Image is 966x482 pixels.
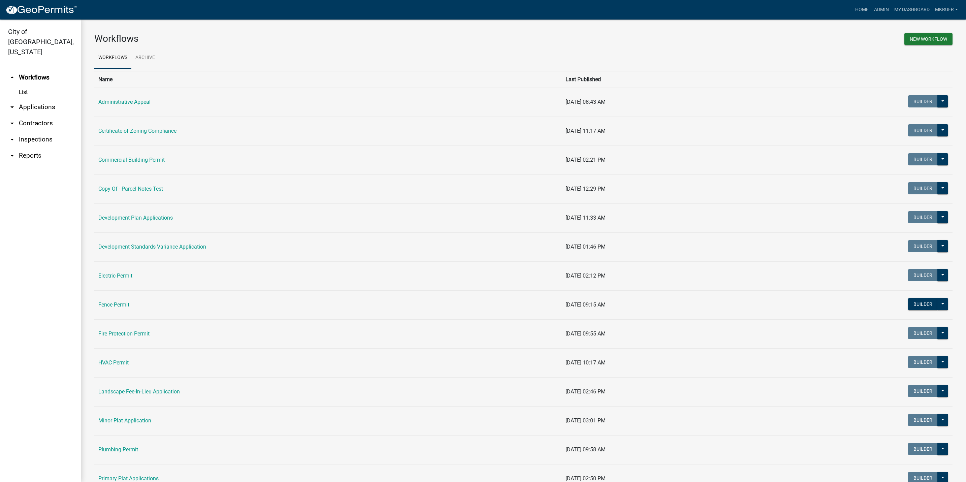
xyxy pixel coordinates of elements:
[8,152,16,160] i: arrow_drop_down
[566,417,606,424] span: [DATE] 03:01 PM
[94,47,131,69] a: Workflows
[908,327,938,339] button: Builder
[566,475,606,482] span: [DATE] 02:50 PM
[98,446,138,453] a: Plumbing Permit
[98,99,151,105] a: Administrative Appeal
[908,240,938,252] button: Builder
[8,103,16,111] i: arrow_drop_down
[98,244,206,250] a: Development Standards Variance Application
[98,128,176,134] a: Certificate of Zoning Compliance
[932,3,961,16] a: mkruer
[566,186,606,192] span: [DATE] 12:29 PM
[94,33,518,44] h3: Workflows
[98,186,163,192] a: Copy Of - Parcel Notes Test
[908,385,938,397] button: Builder
[566,244,606,250] span: [DATE] 01:46 PM
[98,388,180,395] a: Landscape Fee-In-Lieu Application
[8,73,16,82] i: arrow_drop_up
[98,359,129,366] a: HVAC Permit
[566,157,606,163] span: [DATE] 02:21 PM
[852,3,871,16] a: Home
[131,47,159,69] a: Archive
[8,135,16,143] i: arrow_drop_down
[566,128,606,134] span: [DATE] 11:17 AM
[908,211,938,223] button: Builder
[908,95,938,107] button: Builder
[566,330,606,337] span: [DATE] 09:55 AM
[908,182,938,194] button: Builder
[908,269,938,281] button: Builder
[871,3,892,16] a: Admin
[908,356,938,368] button: Builder
[98,475,159,482] a: Primary Plat Applications
[98,330,150,337] a: Fire Protection Permit
[566,388,606,395] span: [DATE] 02:46 PM
[8,119,16,127] i: arrow_drop_down
[98,301,129,308] a: Fence Permit
[98,215,173,221] a: Development Plan Applications
[908,298,938,310] button: Builder
[98,157,165,163] a: Commercial Building Permit
[98,417,151,424] a: Minor Plat Application
[566,359,606,366] span: [DATE] 10:17 AM
[904,33,953,45] button: New Workflow
[98,272,132,279] a: Electric Permit
[908,124,938,136] button: Builder
[561,71,756,88] th: Last Published
[566,215,606,221] span: [DATE] 11:33 AM
[908,443,938,455] button: Builder
[566,301,606,308] span: [DATE] 09:15 AM
[908,414,938,426] button: Builder
[908,153,938,165] button: Builder
[566,99,606,105] span: [DATE] 08:43 AM
[566,446,606,453] span: [DATE] 09:58 AM
[892,3,932,16] a: My Dashboard
[94,71,561,88] th: Name
[566,272,606,279] span: [DATE] 02:12 PM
